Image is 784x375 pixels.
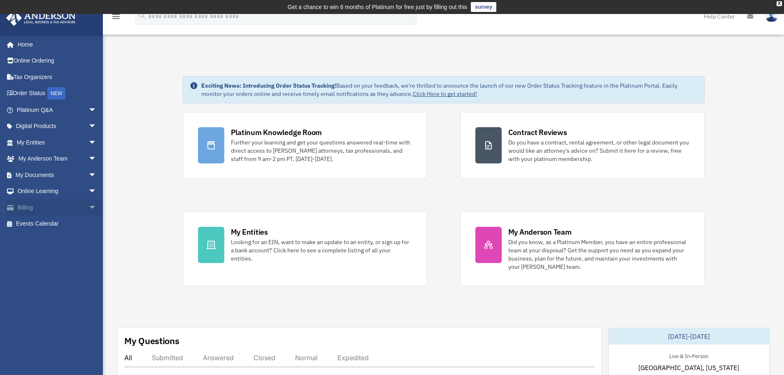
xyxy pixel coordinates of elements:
[201,82,698,98] div: Based on your feedback, we're thrilled to announce the launch of our new Order Status Tracking fe...
[6,102,109,118] a: Platinum Q&Aarrow_drop_down
[124,354,132,362] div: All
[6,53,109,69] a: Online Ordering
[231,238,412,263] div: Looking for an EIN, want to make an update to an entity, or sign up for a bank account? Click her...
[88,199,105,216] span: arrow_drop_down
[638,363,739,373] span: [GEOGRAPHIC_DATA], [US_STATE]
[88,183,105,200] span: arrow_drop_down
[88,102,105,119] span: arrow_drop_down
[88,167,105,184] span: arrow_drop_down
[460,112,705,179] a: Contract Reviews Do you have a contract, rental agreement, or other legal document you would like...
[609,328,769,345] div: [DATE]-[DATE]
[183,212,427,286] a: My Entities Looking for an EIN, want to make an update to an entity, or sign up for a bank accoun...
[231,138,412,163] div: Further your learning and get your questions answered real-time with direct access to [PERSON_NAM...
[6,151,109,167] a: My Anderson Teamarrow_drop_down
[111,14,121,21] a: menu
[152,354,183,362] div: Submitted
[765,10,778,22] img: User Pic
[663,351,715,360] div: Live & In-Person
[254,354,275,362] div: Closed
[47,87,65,100] div: NEW
[295,354,318,362] div: Normal
[777,1,782,6] div: close
[6,134,109,151] a: My Entitiesarrow_drop_down
[6,199,109,216] a: Billingarrow_drop_down
[6,85,109,102] a: Order StatusNEW
[88,151,105,168] span: arrow_drop_down
[288,2,468,12] div: Get a chance to win 6 months of Platinum for free just by filling out this
[137,11,147,20] i: search
[508,127,567,137] div: Contract Reviews
[88,118,105,135] span: arrow_drop_down
[508,238,689,271] div: Did you know, as a Platinum Member, you have an entire professional team at your disposal? Get th...
[203,354,234,362] div: Answered
[4,10,78,26] img: Anderson Advisors Platinum Portal
[508,138,689,163] div: Do you have a contract, rental agreement, or other legal document you would like an attorney's ad...
[201,82,336,89] strong: Exciting News: Introducing Order Status Tracking!
[231,127,322,137] div: Platinum Knowledge Room
[6,167,109,183] a: My Documentsarrow_drop_down
[471,2,496,12] a: survey
[183,112,427,179] a: Platinum Knowledge Room Further your learning and get your questions answered real-time with dire...
[111,12,121,21] i: menu
[508,227,572,237] div: My Anderson Team
[337,354,369,362] div: Expedited
[6,216,109,232] a: Events Calendar
[231,227,268,237] div: My Entities
[124,335,179,347] div: My Questions
[460,212,705,286] a: My Anderson Team Did you know, as a Platinum Member, you have an entire professional team at your...
[88,134,105,151] span: arrow_drop_down
[6,69,109,85] a: Tax Organizers
[6,36,105,53] a: Home
[6,183,109,200] a: Online Learningarrow_drop_down
[6,118,109,135] a: Digital Productsarrow_drop_down
[413,90,477,98] a: Click Here to get started!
